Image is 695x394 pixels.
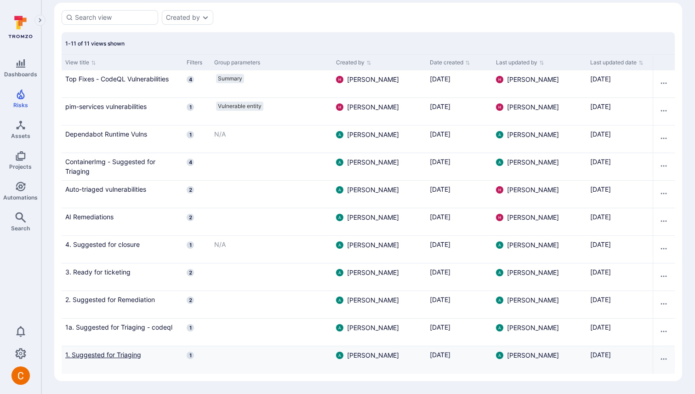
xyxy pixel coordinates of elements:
[65,322,179,332] a: 1a. Suggested for Triaging - codeql
[336,351,399,360] a: [PERSON_NAME]
[347,158,399,167] span: [PERSON_NAME]
[65,240,179,249] a: 4. Suggested for closure
[62,98,183,125] div: Cell for View title
[214,240,226,248] span: N/A
[62,291,183,318] div: Cell for View title
[332,126,426,153] div: Cell for Created by
[496,297,503,304] div: Arjan Dehar
[492,319,586,346] div: Cell for Last updated by
[62,346,183,374] div: Cell for View title
[496,240,559,250] a: [PERSON_NAME]
[656,241,671,256] button: Row actions menu
[507,185,559,194] span: [PERSON_NAME]
[587,208,653,235] div: Cell for Last updated date
[65,184,179,194] a: Auto-triaged vulnerabilities
[183,263,211,291] div: Cell for Filters
[590,213,611,221] span: [DATE]
[347,185,399,194] span: [PERSON_NAME]
[336,103,343,111] img: ACg8ocKzQzwPSwOZT_k9C736TfcBpCStqIZdMR9gXOhJgTaH9y_tsw=s96-c
[496,186,503,194] img: ACg8ocKzQzwPSwOZT_k9C736TfcBpCStqIZdMR9gXOhJgTaH9y_tsw=s96-c
[187,76,194,83] span: 4
[11,225,30,232] span: Search
[332,291,426,318] div: Cell for Created by
[187,103,194,111] span: 1
[211,153,332,180] div: Cell for Group parameters
[653,236,675,263] div: Cell for
[11,132,30,139] span: Assets
[496,352,503,359] div: Arjan Dehar
[653,291,675,318] div: Cell for
[590,59,644,66] button: Sort by Last updated date
[496,296,559,305] a: [PERSON_NAME]
[656,186,671,201] button: Row actions menu
[653,153,675,180] div: Cell for
[496,159,503,166] div: Arjan Dehar
[590,185,611,193] span: [DATE]
[187,131,194,138] span: 1
[336,131,343,138] div: Arjan Dehar
[183,291,211,318] div: Cell for Filters
[336,186,343,194] img: ACg8ocLSa5mPYBaXNx3eFu_EmspyJX0laNWN7cXOFirfQ7srZveEpg=s96-c
[496,241,503,249] img: ACg8ocLSa5mPYBaXNx3eFu_EmspyJX0laNWN7cXOFirfQ7srZveEpg=s96-c
[4,71,37,78] span: Dashboards
[656,76,671,91] button: Row actions menu
[336,158,399,167] a: [PERSON_NAME]
[430,185,450,193] span: [DATE]
[347,351,399,360] span: [PERSON_NAME]
[183,98,211,125] div: Cell for Filters
[183,208,211,235] div: Cell for Filters
[496,59,544,66] button: Sort by Last updated by
[211,236,332,263] div: Cell for Group parameters
[187,324,194,331] span: 1
[9,163,32,170] span: Projects
[496,131,503,138] div: Arjan Dehar
[336,268,399,277] a: [PERSON_NAME]
[336,214,343,221] div: Arjan Dehar
[347,213,399,222] span: [PERSON_NAME]
[62,263,183,291] div: Cell for View title
[347,296,399,305] span: [PERSON_NAME]
[62,153,183,180] div: Cell for View title
[62,181,183,208] div: Cell for View title
[187,269,194,276] span: 2
[202,14,209,21] button: Expand dropdown
[492,126,586,153] div: Cell for Last updated by
[347,323,399,332] span: [PERSON_NAME]
[65,212,179,222] a: AI Remediations
[496,297,503,304] img: ACg8ocLSa5mPYBaXNx3eFu_EmspyJX0laNWN7cXOFirfQ7srZveEpg=s96-c
[426,346,492,374] div: Cell for Date created
[183,181,211,208] div: Cell for Filters
[332,208,426,235] div: Cell for Created by
[507,103,559,112] span: [PERSON_NAME]
[62,70,183,97] div: Cell for View title
[507,296,559,305] span: [PERSON_NAME]
[590,323,611,331] span: [DATE]
[430,130,450,138] span: [DATE]
[211,70,332,97] div: Cell for Group parameters
[211,181,332,208] div: Cell for Group parameters
[507,323,559,332] span: [PERSON_NAME]
[653,126,675,153] div: Cell for
[211,98,332,125] div: Cell for Group parameters
[211,346,332,374] div: Cell for Group parameters
[336,159,343,166] img: ACg8ocLSa5mPYBaXNx3eFu_EmspyJX0laNWN7cXOFirfQ7srZveEpg=s96-c
[496,351,559,360] a: [PERSON_NAME]
[336,103,343,111] div: Harshil Parikh
[426,319,492,346] div: Cell for Date created
[507,351,559,360] span: [PERSON_NAME]
[492,346,586,374] div: Cell for Last updated by
[336,269,343,276] div: Arjan Dehar
[507,130,559,139] span: [PERSON_NAME]
[496,103,503,111] div: Harshil Parikh
[653,70,675,97] div: Cell for
[426,291,492,318] div: Cell for Date created
[587,126,653,153] div: Cell for Last updated date
[166,14,200,21] button: Created by
[430,323,450,331] span: [DATE]
[430,75,450,83] span: [DATE]
[214,130,226,138] span: N/A
[590,296,611,303] span: [DATE]
[426,236,492,263] div: Cell for Date created
[496,269,503,276] img: ACg8ocLSa5mPYBaXNx3eFu_EmspyJX0laNWN7cXOFirfQ7srZveEpg=s96-c
[656,131,671,146] button: Row actions menu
